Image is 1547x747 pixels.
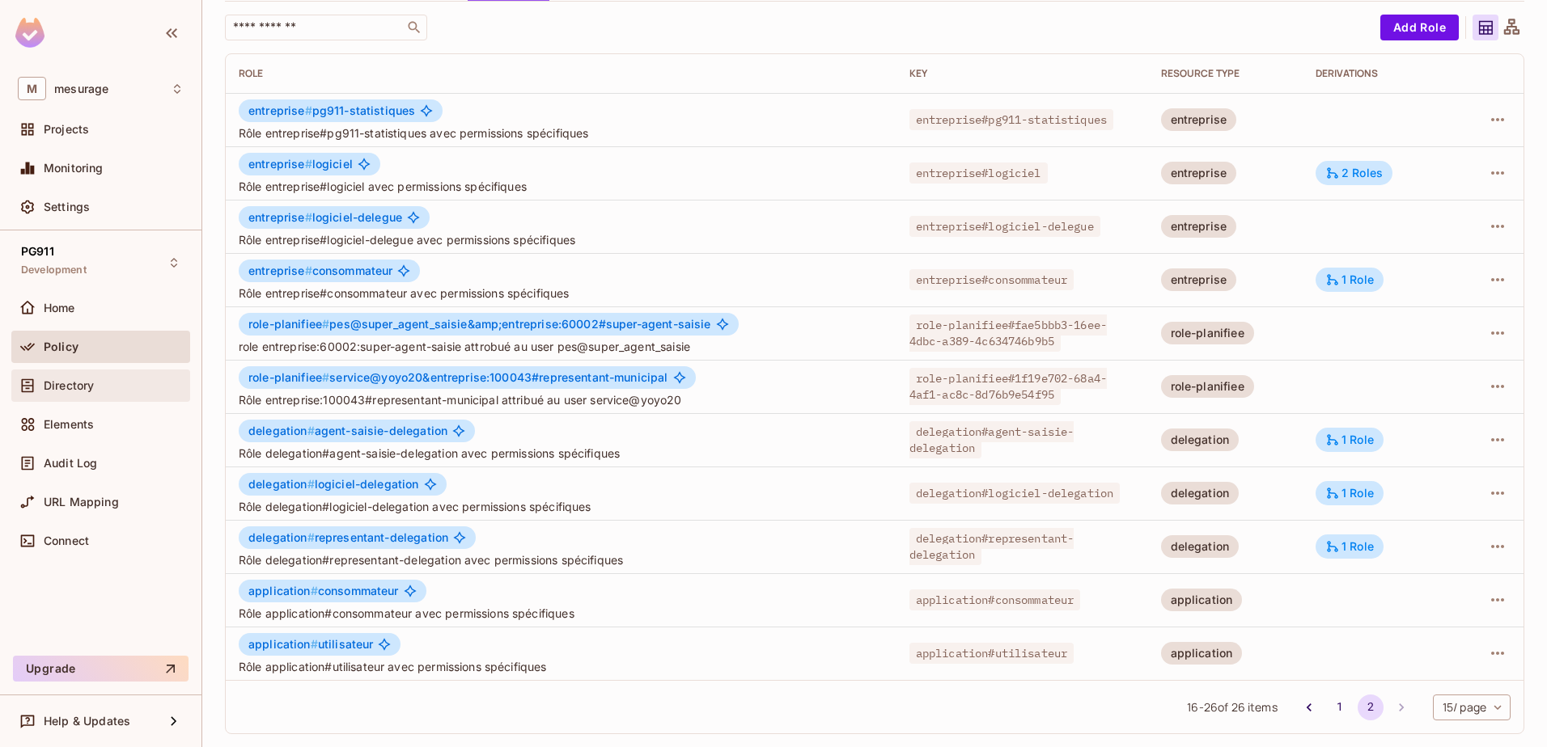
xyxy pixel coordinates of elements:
span: PG911 [21,245,54,258]
span: logiciel-delegue [248,211,402,224]
span: Settings [44,200,90,213]
span: logiciel [248,158,353,171]
span: delegation#agent-saisie-delegation [909,421,1074,458]
span: Directory [44,379,94,392]
span: logiciel-delegation [248,478,419,491]
span: # [307,477,315,491]
div: 1 Role [1325,539,1374,554]
span: pes@super_agent_saisie&amp;entreprise:60002#super-agent-saisie [248,318,711,331]
div: 15 / page [1433,694,1511,720]
div: entreprise [1161,268,1237,291]
span: entreprise#logiciel-delegue [909,216,1100,237]
button: Go to page 1 [1327,694,1353,720]
div: entreprise [1161,108,1237,131]
span: application [248,584,318,597]
div: entreprise [1161,215,1237,238]
span: Rôle entreprise:100043#representant-municipal attribué au user service@yoyo20 [239,392,884,407]
img: SReyMgAAAABJRU5ErkJggg== [15,18,45,48]
span: Rôle entreprise#logiciel-delegue avec permissions spécifiques [239,232,884,247]
span: entreprise [248,103,312,117]
button: page 2 [1358,694,1384,720]
button: Go to previous page [1296,694,1322,720]
span: Rôle delegation#representant-delegation avec permissions spécifiques [239,552,884,568]
div: role-planifiee [1161,375,1254,398]
span: Policy [44,340,78,353]
span: role-planifiee#1f19e702-68a4-4af1-ac8c-8d76b9e54f95 [909,368,1107,405]
span: Workspace: mesurage [54,82,108,95]
div: delegation [1161,482,1240,504]
span: M [18,77,46,100]
span: agent-saisie-delegation [248,424,447,437]
span: # [305,264,312,277]
span: # [305,210,312,224]
div: application [1161,642,1243,665]
span: consommateur [248,585,399,597]
span: # [305,103,312,117]
span: service@yoyo20&entreprise:100043#representant-municipal [248,371,668,384]
span: Elements [44,418,94,431]
span: application [248,637,318,651]
span: role-planifiee [248,370,329,384]
span: # [305,157,312,171]
div: Key [909,67,1135,80]
span: # [307,530,315,544]
span: role-planifiee [248,317,329,331]
span: Rôle entreprise#logiciel avec permissions spécifiques [239,179,884,194]
span: Rôle application#utilisateur avec permissions spécifiques [239,659,884,674]
span: Rôle application#consommateur avec permissions spécifiques [239,606,884,621]
span: # [311,637,318,651]
div: RESOURCE TYPE [1161,67,1290,80]
div: 1 Role [1325,272,1374,287]
div: entreprise [1161,162,1237,184]
span: entreprise [248,210,312,224]
span: # [307,424,315,437]
span: # [311,584,318,597]
div: 2 Roles [1325,166,1383,180]
span: application#consommateur [909,589,1081,610]
span: role entreprise:60002:super-agent-saisie attrobué au user pes@super_agent_saisie [239,339,884,354]
span: # [322,370,329,384]
span: entreprise#logiciel [909,162,1048,184]
span: utilisateur [248,638,373,651]
span: delegation#logiciel-delegation [909,483,1121,504]
span: Help & Updates [44,715,130,728]
span: delegation#representant-delegation [909,528,1074,565]
span: role-planifiee#fae5bbb3-16ee-4dbc-a389-4c634746b9b5 [909,314,1107,352]
div: 1 Role [1325,486,1374,500]
span: entreprise#consommateur [909,269,1074,290]
span: # [322,317,329,331]
span: delegation [248,477,315,491]
button: Add Role [1380,15,1459,40]
span: 16 - 26 of 26 items [1187,698,1277,716]
span: pg911-statistiques [248,104,415,117]
span: delegation [248,424,315,437]
button: Upgrade [13,656,189,682]
span: Connect [44,534,89,547]
span: application#utilisateur [909,643,1074,664]
span: Projects [44,123,89,136]
div: 1 Role [1325,433,1374,447]
div: application [1161,589,1243,611]
span: Monitoring [44,162,104,175]
span: Rôle delegation#agent-saisie-delegation avec permissions spécifiques [239,445,884,461]
div: Role [239,67,884,80]
span: Rôle delegation#logiciel-delegation avec permissions spécifiques [239,499,884,514]
div: role-planifiee [1161,322,1254,344]
span: consommateur [248,264,392,277]
div: delegation [1161,428,1240,451]
span: entreprise#pg911-statistiques [909,109,1113,130]
span: entreprise [248,157,312,171]
span: Audit Log [44,457,97,470]
nav: pagination navigation [1294,694,1417,720]
span: delegation [248,530,315,544]
span: Home [44,302,75,314]
span: representant-delegation [248,531,448,544]
div: delegation [1161,535,1240,558]
span: URL Mapping [44,496,119,509]
span: entreprise [248,264,312,277]
div: Derivations [1316,67,1444,80]
span: Rôle entreprise#consommateur avec permissions spécifiques [239,285,884,301]
span: Rôle entreprise#pg911-statistiques avec permissions spécifiques [239,125,884,141]
span: Development [21,264,87,276]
